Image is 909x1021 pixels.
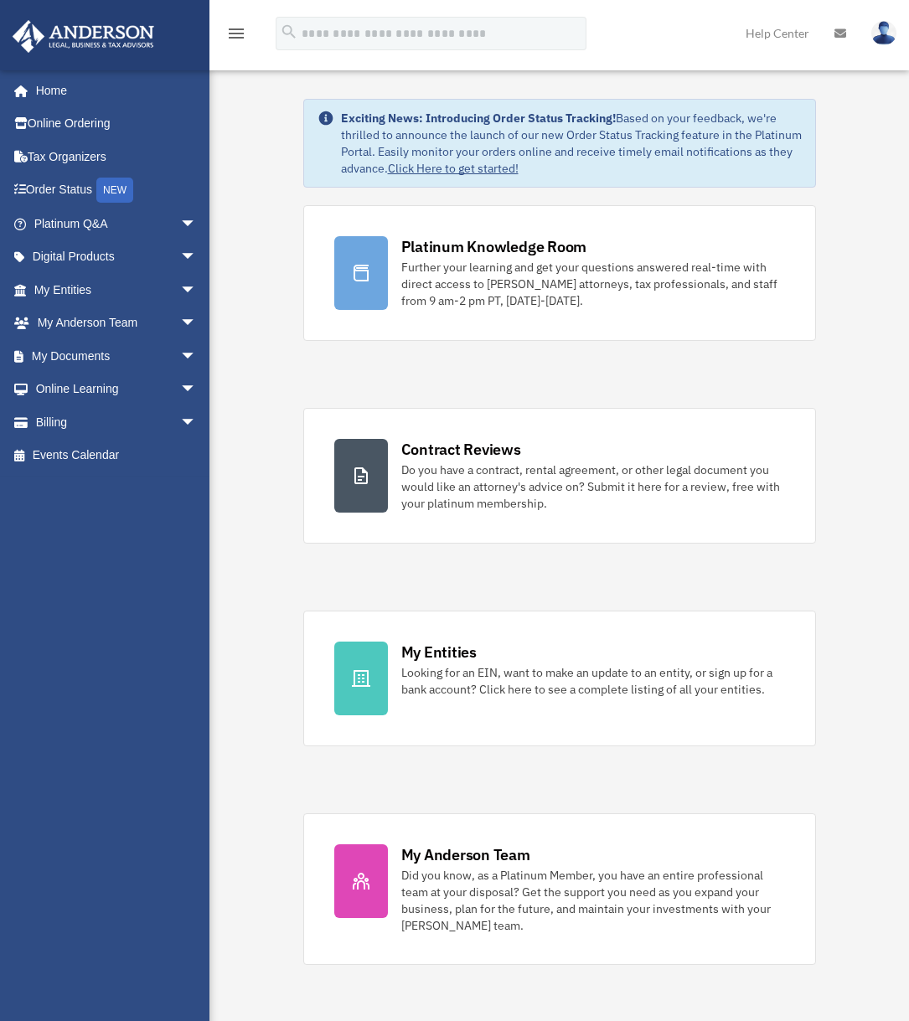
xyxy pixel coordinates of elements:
[401,664,785,698] div: Looking for an EIN, want to make an update to an entity, or sign up for a bank account? Click her...
[180,405,214,440] span: arrow_drop_down
[401,844,530,865] div: My Anderson Team
[303,408,816,544] a: Contract Reviews Do you have a contract, rental agreement, or other legal document you would like...
[12,140,222,173] a: Tax Organizers
[388,161,519,176] a: Click Here to get started!
[303,813,816,965] a: My Anderson Team Did you know, as a Platinum Member, you have an entire professional team at your...
[180,273,214,307] span: arrow_drop_down
[12,307,222,340] a: My Anderson Teamarrow_drop_down
[401,236,587,257] div: Platinum Knowledge Room
[226,29,246,44] a: menu
[96,178,133,203] div: NEW
[401,462,785,512] div: Do you have a contract, rental agreement, or other legal document you would like an attorney's ad...
[341,111,616,126] strong: Exciting News: Introducing Order Status Tracking!
[341,110,802,177] div: Based on your feedback, we're thrilled to announce the launch of our new Order Status Tracking fe...
[401,439,521,460] div: Contract Reviews
[401,259,785,309] div: Further your learning and get your questions answered real-time with direct access to [PERSON_NAM...
[180,339,214,374] span: arrow_drop_down
[12,173,222,208] a: Order StatusNEW
[180,373,214,407] span: arrow_drop_down
[12,273,222,307] a: My Entitiesarrow_drop_down
[12,405,222,439] a: Billingarrow_drop_down
[12,74,214,107] a: Home
[401,867,785,934] div: Did you know, as a Platinum Member, you have an entire professional team at your disposal? Get th...
[12,439,222,472] a: Events Calendar
[303,205,816,341] a: Platinum Knowledge Room Further your learning and get your questions answered real-time with dire...
[871,21,896,45] img: User Pic
[180,207,214,241] span: arrow_drop_down
[8,20,159,53] img: Anderson Advisors Platinum Portal
[401,642,477,663] div: My Entities
[12,373,222,406] a: Online Learningarrow_drop_down
[12,240,222,274] a: Digital Productsarrow_drop_down
[226,23,246,44] i: menu
[180,240,214,275] span: arrow_drop_down
[280,23,298,41] i: search
[303,611,816,746] a: My Entities Looking for an EIN, want to make an update to an entity, or sign up for a bank accoun...
[12,107,222,141] a: Online Ordering
[12,339,222,373] a: My Documentsarrow_drop_down
[180,307,214,341] span: arrow_drop_down
[12,207,222,240] a: Platinum Q&Aarrow_drop_down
